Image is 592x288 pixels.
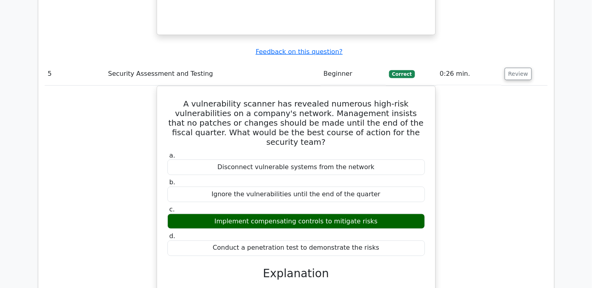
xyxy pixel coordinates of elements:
[167,241,425,256] div: Conduct a penetration test to demonstrate the risks
[169,205,175,213] span: c.
[167,187,425,202] div: Ignore the vulnerabilities until the end of the quarter
[45,63,105,85] td: 5
[256,48,342,55] a: Feedback on this question?
[169,232,175,240] span: d.
[505,68,532,80] button: Review
[167,160,425,175] div: Disconnect vulnerable systems from the network
[389,70,415,78] span: Correct
[172,267,420,281] h3: Explanation
[437,63,502,85] td: 0:26 min.
[167,214,425,229] div: Implement compensating controls to mitigate risks
[167,99,426,147] h5: A vulnerability scanner has revealed numerous high-risk vulnerabilities on a company's network. M...
[169,178,175,186] span: b.
[169,152,175,159] span: a.
[105,63,321,85] td: Security Assessment and Testing
[321,63,386,85] td: Beginner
